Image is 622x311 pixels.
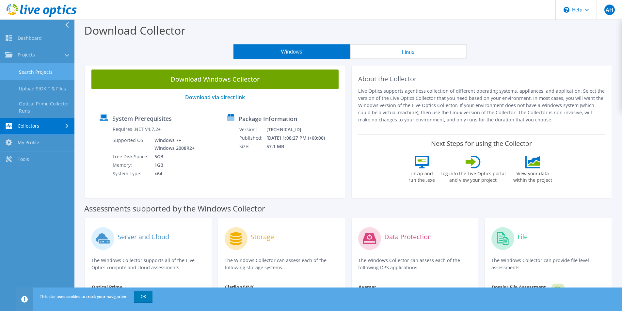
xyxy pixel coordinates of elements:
td: Free Disk Space: [112,152,150,161]
p: Live Optics supports agentless collection of different operating systems, appliances, and applica... [358,87,605,123]
td: 1GB [150,161,196,169]
label: Unzip and run the .exe [407,168,437,183]
p: The Windows Collector can provide file level assessments. [491,257,605,271]
p: The Windows Collector can assess each of the following storage systems. [225,257,338,271]
p: The Windows Collector supports all of the Live Optics compute and cloud assessments. [91,257,205,271]
button: Linux [350,44,467,59]
a: Download Windows Collector [91,70,339,89]
td: 5GB [150,152,196,161]
svg: \n [564,7,569,13]
label: Server and Cloud [118,234,169,240]
td: Published: [239,134,266,142]
label: Log into the Live Optics portal and view your project [440,168,506,183]
td: Memory: [112,161,150,169]
label: File [518,234,528,240]
label: Data Protection [384,234,432,240]
label: Download Collector [84,23,185,38]
a: OK [134,291,152,303]
td: System Type: [112,169,150,178]
span: This site uses cookies to track your navigation. [40,294,127,299]
label: Next Steps for using the Collector [431,140,532,148]
td: Version: [239,125,266,134]
td: 57.1 MB [266,142,334,151]
h2: About the Collector [358,75,605,83]
td: [TECHNICAL_ID] [266,125,334,134]
tspan: NEW! [554,286,561,289]
a: Download via direct link [185,94,245,101]
label: Requires .NET V4.7.2+ [113,126,161,132]
td: Size: [239,142,266,151]
strong: Clariion/VNX [225,284,254,290]
strong: Dossier File Assessment [492,284,546,290]
button: Windows [233,44,350,59]
span: AH [604,5,615,15]
label: Package Information [239,116,297,122]
label: Assessments supported by the Windows Collector [84,205,265,212]
td: Supported OS: [112,136,150,152]
label: Storage [251,234,274,240]
label: View your data within the project [509,168,556,183]
td: [DATE] 1:08:27 PM (+00:00) [266,134,334,142]
td: Windows 7+ Windows 2008R2+ [150,136,196,152]
label: System Prerequisites [112,115,172,122]
strong: Avamar [359,284,376,290]
p: The Windows Collector can assess each of the following DPS applications. [358,257,472,271]
strong: Optical Prime [92,284,122,290]
td: x64 [150,169,196,178]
